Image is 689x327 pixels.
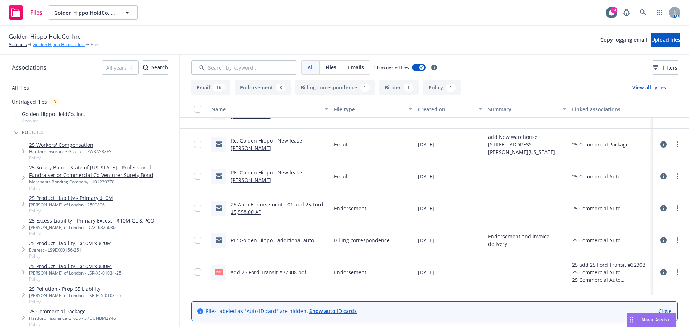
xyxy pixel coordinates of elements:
button: Golden Hippo HoldCo, Inc. [48,5,138,20]
button: Summary [485,101,569,118]
span: Email [334,173,347,180]
span: Policy [29,155,112,161]
span: Policy [29,230,154,237]
div: [PERSON_NAME] of London - 2500806 [29,202,113,208]
span: Associations [12,63,46,72]
div: Everest - LS9EX00156-251 [29,247,112,253]
input: Select all [194,106,201,113]
button: Binder [379,80,419,95]
a: Re: Golden Hippo - New lease - [PERSON_NAME] [231,137,305,151]
span: Files [30,10,42,15]
div: Drag to move [627,313,636,327]
div: [PERSON_NAME] of London - LSR-P65-0103-25 [29,293,121,299]
a: more [673,236,682,244]
button: Billing correspondence [295,80,375,95]
div: 25 add 25 Ford Transit #32308 [572,261,645,268]
div: [PERSON_NAME] of London - D22163250801 [29,224,154,230]
button: Email [191,80,230,95]
input: Toggle Row Selected [194,173,201,180]
div: Linked associations [572,106,650,113]
div: 1 [404,84,413,92]
a: Show auto ID cards [309,308,357,314]
div: 1 [446,84,456,92]
div: Summary [488,106,558,113]
span: [DATE] [418,237,434,244]
div: 25 Commercial Auto [572,268,645,276]
span: Upload files [651,36,680,43]
span: [DATE] [418,141,434,148]
span: Email [334,141,347,148]
div: Name [211,106,320,113]
span: Policy [29,208,113,214]
div: 25 Commercial Package [572,141,629,148]
span: Policy [29,253,112,259]
span: Endorsement [334,268,366,276]
span: Files [325,64,336,71]
a: add 25 Ford Transit #32308.pdf [231,269,306,276]
span: Copy logging email [600,36,647,43]
a: 25 Workers' Compensation [29,141,112,149]
a: Untriaged files [12,98,47,106]
a: more [673,172,682,181]
input: Toggle Row Selected [194,237,201,244]
a: RE: Golden Hippo - New lease - [PERSON_NAME] [231,169,305,183]
div: 3 [50,98,60,106]
button: Filters [653,60,678,75]
span: Files labeled as "Auto ID card" are hidden. [206,307,357,315]
span: Policies [22,130,44,135]
span: Endorsement and invoice delivery [488,233,566,248]
a: Report a Bug [619,5,634,20]
span: Policy [29,185,177,191]
span: [DATE] [418,205,434,212]
button: Name [208,101,331,118]
button: View all types [621,80,678,95]
input: Toggle Row Selected [194,141,201,148]
a: 25 Surety Bond - State of [US_STATE] - Professional Fundraiser or Commercial Co-Venturer Surety Bond [29,164,177,179]
button: Endorsement [235,80,291,95]
div: 13 [611,7,617,13]
a: 25 Product Liability - $10M x $30M [29,262,121,270]
a: 25 Commercial Package [29,308,116,315]
span: pdf [215,269,223,275]
a: 25 Excess Liability - Primary Excess| $10M GL & PCO [29,217,154,224]
button: Linked associations [569,101,653,118]
a: 25 Product Liability - $10M x $20M [29,239,112,247]
span: Billing correspondence [334,237,390,244]
span: Policy [29,299,121,305]
div: 25 Commercial Auto [572,173,620,180]
div: Search [143,61,168,74]
span: [DATE] [418,268,434,276]
input: Search by keyword... [191,60,297,75]
a: 25 Pollution - Prop 65 Liability [29,285,121,293]
div: Hartford Insurance Group - 57UUNBM2Y46 [29,315,116,321]
button: Upload files [651,33,680,47]
span: Endorsement [334,205,366,212]
a: Files [6,3,45,23]
span: Nova Assist [642,317,670,323]
div: Merchants Bonding Company - 101239370 [29,179,177,185]
span: Golden Hippo HoldCo, Inc. [9,32,82,41]
span: [DATE] [418,173,434,180]
div: [PERSON_NAME] of London - LSR-XS-01034-25 [29,270,121,276]
a: All files [12,84,29,91]
div: 25 Commercial Auto [572,205,620,212]
a: RE: Golden Hippo - additional auto [231,237,314,244]
div: 25 Commercial Auto [572,276,645,284]
a: 25 Product Liability - Primary $10M [29,194,113,202]
button: Policy [423,80,461,95]
span: Golden Hippo HoldCo, Inc. [22,110,85,118]
div: 25 Commercial Auto [572,237,620,244]
button: SearchSearch [143,60,168,75]
button: Nova Assist [627,313,676,327]
div: Created on [418,106,474,113]
a: Switch app [652,5,667,20]
div: 3 [276,84,286,92]
svg: Search [143,65,149,70]
a: more [673,140,682,149]
input: Toggle Row Selected [194,268,201,276]
a: more [673,204,682,212]
button: Created on [415,101,485,118]
span: Policy [29,276,121,282]
span: Golden Hippo HoldCo, Inc. [54,9,116,17]
div: 16 [213,84,225,92]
